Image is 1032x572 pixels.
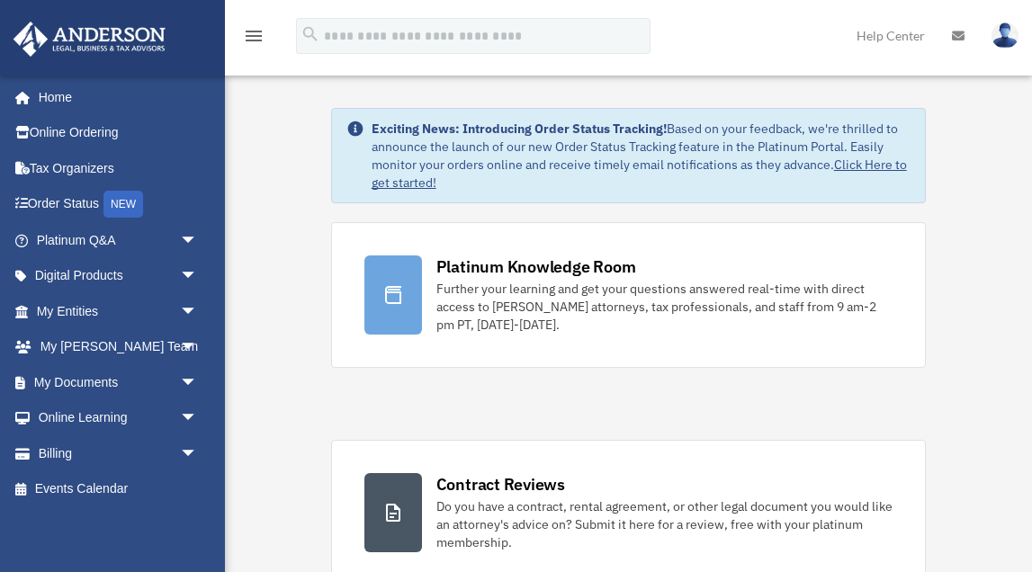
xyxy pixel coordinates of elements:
a: Digital Productsarrow_drop_down [13,258,225,294]
i: search [301,24,320,44]
img: Anderson Advisors Platinum Portal [8,22,171,57]
div: Platinum Knowledge Room [436,255,636,278]
a: Home [13,79,216,115]
div: Contract Reviews [436,473,565,496]
a: Tax Organizers [13,150,225,186]
span: arrow_drop_down [180,329,216,366]
a: Click Here to get started! [372,156,907,191]
span: arrow_drop_down [180,364,216,401]
span: arrow_drop_down [180,293,216,330]
a: Online Ordering [13,115,225,151]
div: Do you have a contract, rental agreement, or other legal document you would like an attorney's ad... [436,497,893,551]
a: Events Calendar [13,471,225,507]
a: Platinum Q&Aarrow_drop_down [13,222,225,258]
span: arrow_drop_down [180,435,216,472]
a: Online Learningarrow_drop_down [13,400,225,436]
div: NEW [103,191,143,218]
span: arrow_drop_down [180,222,216,259]
span: arrow_drop_down [180,258,216,295]
a: My Documentsarrow_drop_down [13,364,225,400]
a: My [PERSON_NAME] Teamarrow_drop_down [13,329,225,365]
strong: Exciting News: Introducing Order Status Tracking! [372,121,667,137]
div: Further your learning and get your questions answered real-time with direct access to [PERSON_NAM... [436,280,893,334]
a: menu [243,31,265,47]
a: Order StatusNEW [13,186,225,223]
img: User Pic [992,22,1019,49]
a: Billingarrow_drop_down [13,435,225,471]
div: Based on your feedback, we're thrilled to announce the launch of our new Order Status Tracking fe... [372,120,911,192]
a: Platinum Knowledge Room Further your learning and get your questions answered real-time with dire... [331,222,927,368]
a: My Entitiesarrow_drop_down [13,293,225,329]
span: arrow_drop_down [180,400,216,437]
i: menu [243,25,265,47]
